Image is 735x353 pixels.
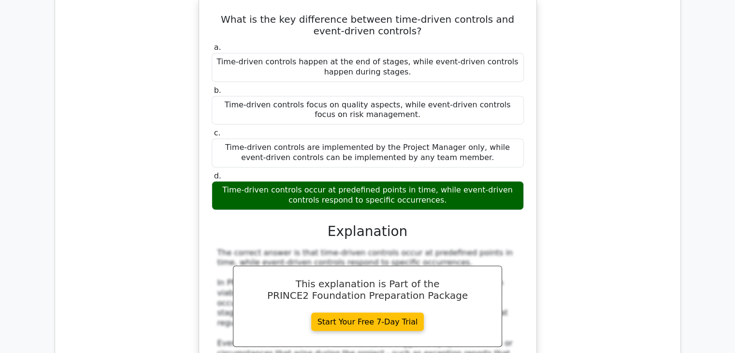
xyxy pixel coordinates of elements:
[214,128,221,137] span: c.
[214,171,221,180] span: d.
[212,53,524,82] div: Time-driven controls happen at the end of stages, while event-driven controls happen during stages.
[212,96,524,125] div: Time-driven controls focus on quality aspects, while event-driven controls focus on risk management.
[214,86,221,95] span: b.
[212,138,524,167] div: Time-driven controls are implemented by the Project Manager only, while event-driven controls can...
[217,223,518,240] h3: Explanation
[214,43,221,52] span: a.
[211,14,525,37] h5: What is the key difference between time-driven controls and event-driven controls?
[212,181,524,210] div: Time-driven controls occur at predefined points in time, while event-driven controls respond to s...
[311,312,424,331] a: Start Your Free 7-Day Trial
